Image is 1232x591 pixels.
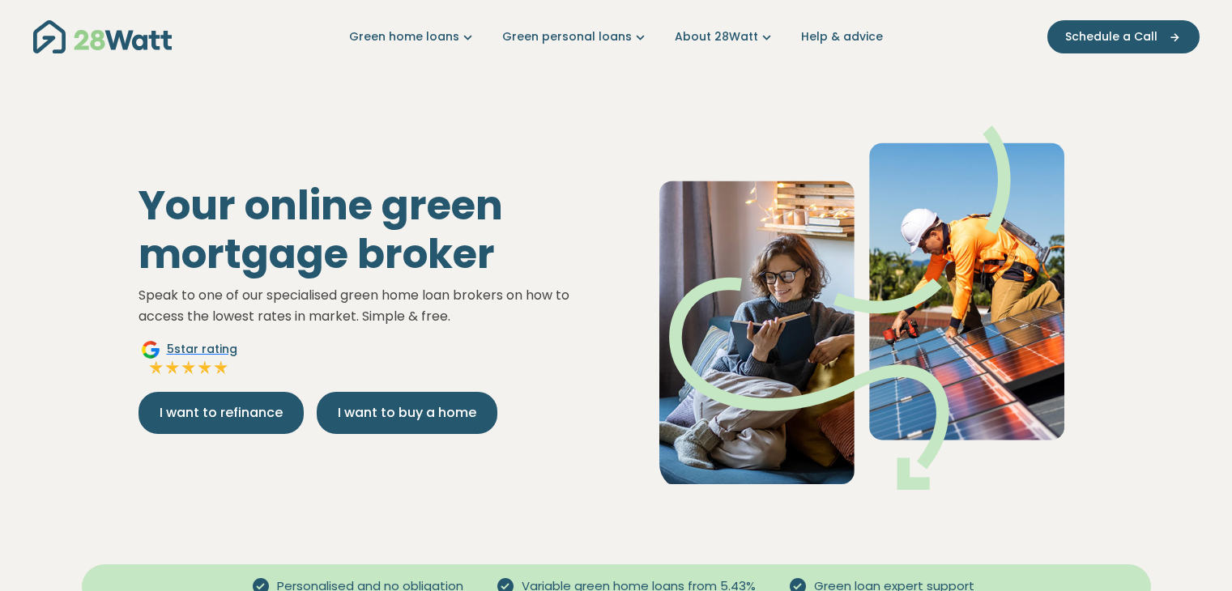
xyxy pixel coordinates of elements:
[181,359,197,376] img: Full star
[213,359,229,376] img: Full star
[801,28,883,45] a: Help & advice
[164,359,181,376] img: Full star
[675,28,775,45] a: About 28Watt
[139,340,240,379] a: Google5star ratingFull starFull starFull starFull starFull star
[160,403,283,423] span: I want to refinance
[317,392,497,434] button: I want to buy a home
[1047,20,1200,53] button: Schedule a Call
[33,20,172,53] img: 28Watt
[148,359,164,376] img: Full star
[197,359,213,376] img: Full star
[141,340,160,359] img: Google
[502,28,649,45] a: Green personal loans
[139,181,603,278] h1: Your online green mortgage broker
[349,28,476,45] a: Green home loans
[338,403,476,423] span: I want to buy a home
[139,392,304,434] button: I want to refinance
[139,285,603,326] p: Speak to one of our specialised green home loan brokers on how to access the lowest rates in mark...
[1065,28,1157,45] span: Schedule a Call
[659,125,1064,489] img: Green mortgage hero
[167,341,237,358] span: 5 star rating
[33,16,1200,57] nav: Main navigation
